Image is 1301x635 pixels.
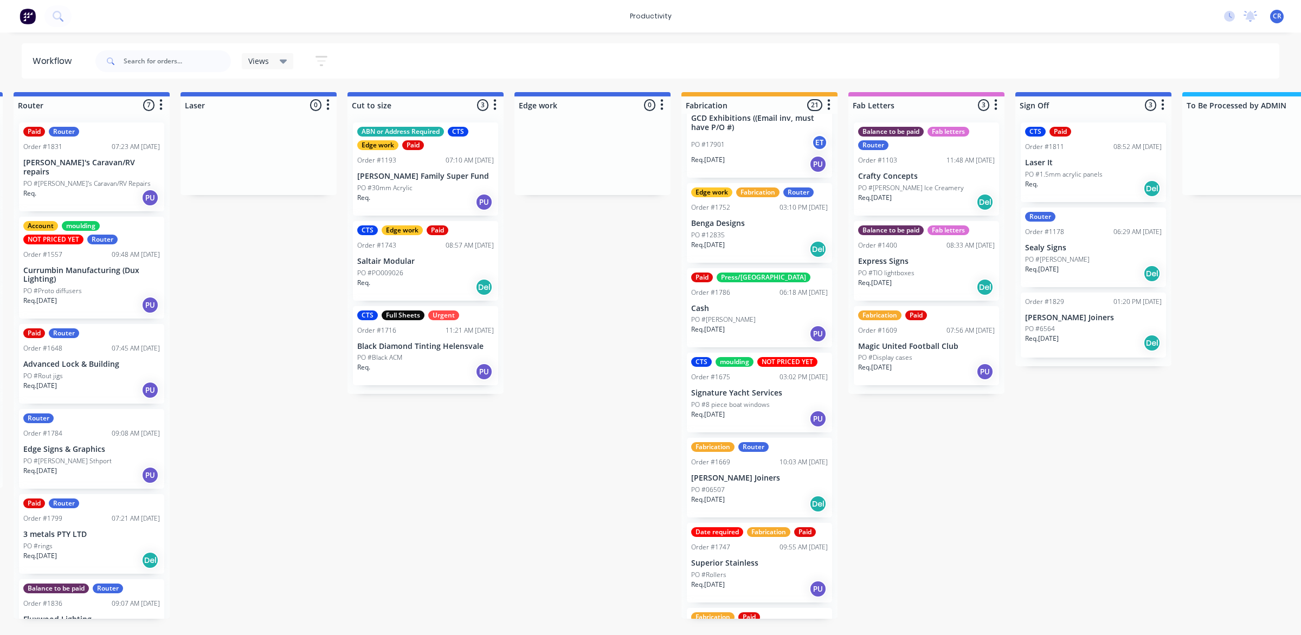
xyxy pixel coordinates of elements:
[691,203,730,212] div: Order #1752
[23,296,57,306] p: Req. [DATE]
[475,193,493,211] div: PU
[23,360,160,369] p: Advanced Lock & Building
[23,530,160,539] p: 3 metals PTY LTD
[112,142,160,152] div: 07:23 AM [DATE]
[427,225,448,235] div: Paid
[23,615,160,624] p: Fluxwood Lighting
[23,599,62,608] div: Order #1836
[1021,293,1166,358] div: Order #182901:20 PM [DATE][PERSON_NAME] JoinersPO #6564Req.[DATE]Del
[357,172,494,181] p: [PERSON_NAME] Family Super Fund
[780,203,828,212] div: 03:10 PM [DATE]
[1021,122,1166,202] div: CTSPaidOrder #181108:52 AM [DATE]Laser ItPO #1.5mm acrylic panelsReq.Del
[87,235,118,244] div: Router
[1049,127,1071,137] div: Paid
[448,127,468,137] div: CTS
[20,8,36,24] img: Factory
[1113,142,1162,152] div: 08:52 AM [DATE]
[691,273,713,282] div: Paid
[691,315,756,325] p: PO #[PERSON_NAME]
[858,257,995,266] p: Express Signs
[691,230,725,240] p: PO #12835
[1143,180,1161,197] div: Del
[809,325,827,342] div: PU
[687,438,832,517] div: FabricationRouterOrder #166910:03 AM [DATE][PERSON_NAME] JoinersPO #06507Req.[DATE]Del
[811,134,828,151] div: ET
[946,155,995,165] div: 11:48 AM [DATE]
[691,155,725,165] p: Req. [DATE]
[19,217,164,319] div: AccountmouldingNOT PRICED YETRouterOrder #155709:48 AM [DATE]Currumbin Manufacturing (Dux Lightin...
[23,179,151,189] p: PO #[PERSON_NAME]'s Caravan/RV Repairs
[49,328,79,338] div: Router
[446,241,494,250] div: 08:57 AM [DATE]
[357,127,444,137] div: ABN or Address Required
[23,235,83,244] div: NOT PRICED YET
[780,457,828,467] div: 10:03 AM [DATE]
[1025,179,1038,189] p: Req.
[687,353,832,432] div: CTSmouldingNOT PRICED YETOrder #167503:02 PM [DATE]Signature Yacht ServicesPO #8 piece boat windo...
[1025,243,1162,252] p: Sealy Signs
[357,241,396,250] div: Order #1743
[1143,334,1161,352] div: Del
[1025,297,1064,307] div: Order #1829
[141,381,159,399] div: PU
[747,527,790,537] div: Fabrication
[687,78,832,178] div: GCD Exhibitions ((Email inv, must have P/O #)PO #17901ETReq.[DATE]PU
[124,50,231,72] input: Search for orders...
[112,250,160,260] div: 09:48 AM [DATE]
[23,429,62,438] div: Order #1784
[49,127,79,137] div: Router
[112,429,160,438] div: 09:08 AM [DATE]
[1025,313,1162,322] p: [PERSON_NAME] Joiners
[49,498,79,508] div: Router
[858,241,897,250] div: Order #1400
[1025,212,1055,222] div: Router
[141,189,159,206] div: PU
[23,158,160,177] p: [PERSON_NAME]'s Caravan/RV repairs
[691,240,725,250] p: Req. [DATE]
[141,466,159,484] div: PU
[382,225,423,235] div: Edge work
[353,306,498,386] div: CTSFull SheetsUrgentOrder #171611:21 AM [DATE]Black Diamond Tinting HelensvalePO #Black ACMReq.PU
[858,278,892,288] p: Req. [DATE]
[23,584,89,593] div: Balance to be paid
[1025,142,1064,152] div: Order #1811
[691,612,735,622] div: Fabrication
[402,140,424,150] div: Paid
[112,514,160,523] div: 07:21 AM [DATE]
[858,193,892,203] p: Req. [DATE]
[23,371,63,381] p: PO #Rout jigs
[112,599,160,608] div: 09:07 AM [DATE]
[23,142,62,152] div: Order #1831
[976,363,994,380] div: PU
[858,353,912,362] p: PO #Display cases
[112,344,160,353] div: 07:45 AM [DATE]
[357,310,378,320] div: CTS
[357,155,396,165] div: Order #1193
[858,140,888,150] div: Router
[62,221,100,231] div: moulding
[809,495,827,513] div: Del
[33,55,77,68] div: Workflow
[858,183,964,193] p: PO #[PERSON_NAME] Ice Creamery
[738,442,769,452] div: Router
[19,324,164,404] div: PaidRouterOrder #164807:45 AM [DATE]Advanced Lock & BuildingPO #Rout jigsReq.[DATE]PU
[687,183,832,263] div: Edge workFabricationRouterOrder #175203:10 PM [DATE]Benga DesignsPO #12835Req.[DATE]Del
[691,388,828,398] p: Signature Yacht Services
[687,523,832,602] div: Date requiredFabricationPaidOrder #174709:55 AM [DATE]Superior StainlessPO #RollersReq.[DATE]PU
[691,474,828,483] p: [PERSON_NAME] Joiners
[357,193,370,203] p: Req.
[976,193,994,211] div: Del
[357,362,370,372] p: Req.
[691,187,732,197] div: Edge work
[357,225,378,235] div: CTS
[446,155,494,165] div: 07:10 AM [DATE]
[23,344,62,353] div: Order #1648
[1025,324,1055,334] p: PO #6564
[854,122,999,216] div: Balance to be paidFab lettersRouterOrder #110311:48 AM [DATE]Crafty ConceptsPO #[PERSON_NAME] Ice...
[691,442,735,452] div: Fabrication
[691,114,828,132] p: GCD Exhibitions ((Email inv, must have P/O #)
[691,140,725,150] p: PO #17901
[382,310,424,320] div: Full Sheets
[691,457,730,467] div: Order #1669
[357,342,494,351] p: Black Diamond Tinting Helensvale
